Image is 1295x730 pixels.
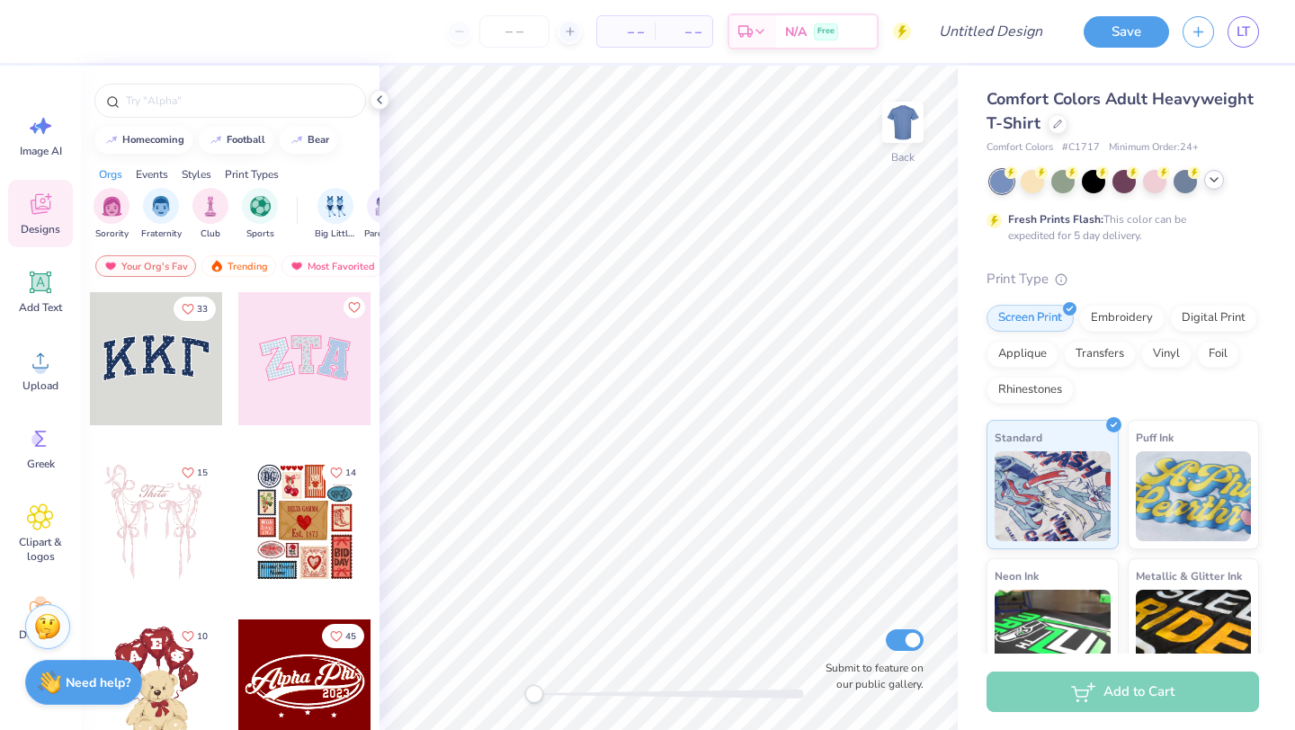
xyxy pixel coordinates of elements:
button: Like [344,297,365,318]
div: Accessibility label [525,685,543,703]
img: most_fav.gif [103,260,118,272]
input: Untitled Design [924,13,1057,49]
button: Save [1084,16,1169,48]
img: most_fav.gif [290,260,304,272]
button: filter button [141,188,182,241]
button: filter button [364,188,406,241]
strong: Need help? [66,674,130,691]
input: Try "Alpha" [124,92,354,110]
div: Print Type [987,269,1259,289]
span: Big Little Reveal [315,227,356,241]
button: Like [174,460,216,485]
div: bear [308,135,329,145]
div: Your Org's Fav [95,255,196,277]
button: filter button [242,188,278,241]
button: Like [322,624,364,648]
img: Big Little Reveal Image [326,196,345,217]
span: Decorate [19,628,62,642]
img: trend_line.gif [290,135,304,146]
div: Embroidery [1079,305,1165,332]
img: trending.gif [210,260,224,272]
button: football [199,127,273,154]
span: – – [608,22,644,41]
img: Back [885,104,921,140]
div: Applique [987,341,1058,368]
span: N/A [785,22,807,41]
span: – – [665,22,701,41]
div: Back [891,149,915,165]
button: Like [174,624,216,648]
span: 45 [345,632,356,641]
div: Events [136,166,168,182]
button: homecoming [94,127,192,154]
div: filter for Parent's Weekend [364,188,406,241]
span: Free [817,25,835,38]
button: bear [280,127,337,154]
span: Clipart & logos [11,535,70,564]
span: 14 [345,468,356,477]
img: Standard [995,451,1111,541]
span: Comfort Colors Adult Heavyweight T-Shirt [987,88,1254,134]
span: Metallic & Glitter Ink [1136,566,1242,585]
span: 10 [197,632,208,641]
button: filter button [315,188,356,241]
div: Vinyl [1141,341,1192,368]
span: Standard [995,428,1042,447]
span: Puff Ink [1136,428,1174,447]
div: football [227,135,265,145]
span: Upload [22,378,58,393]
button: filter button [192,188,228,241]
div: Styles [182,166,211,182]
div: homecoming [122,135,184,145]
div: Print Types [225,166,279,182]
span: Fraternity [141,227,182,241]
span: Minimum Order: 24 + [1109,140,1199,156]
img: Puff Ink [1136,451,1252,541]
button: Like [322,460,364,485]
span: Neon Ink [995,566,1039,585]
div: Orgs [99,166,122,182]
span: Designs [21,222,60,236]
label: Submit to feature on our public gallery. [816,660,924,692]
span: Add Text [19,300,62,315]
button: filter button [94,188,129,241]
span: Sports [246,227,274,241]
img: Neon Ink [995,590,1111,680]
img: Fraternity Image [151,196,171,217]
img: trend_line.gif [209,135,223,146]
span: Club [201,227,220,241]
a: LT [1228,16,1259,48]
div: filter for Club [192,188,228,241]
div: Foil [1197,341,1239,368]
div: Digital Print [1170,305,1257,332]
img: Sports Image [250,196,271,217]
div: filter for Sorority [94,188,129,241]
strong: Fresh Prints Flash: [1008,212,1103,227]
span: # C1717 [1062,140,1100,156]
div: Transfers [1064,341,1136,368]
span: LT [1237,22,1250,42]
button: Like [174,297,216,321]
div: Trending [201,255,276,277]
div: Most Favorited [281,255,383,277]
img: Sorority Image [102,196,122,217]
img: Club Image [201,196,220,217]
img: Metallic & Glitter Ink [1136,590,1252,680]
span: 15 [197,468,208,477]
span: 33 [197,305,208,314]
div: filter for Big Little Reveal [315,188,356,241]
div: This color can be expedited for 5 day delivery. [1008,211,1229,244]
div: Rhinestones [987,377,1074,404]
span: Image AI [20,144,62,158]
span: Greek [27,457,55,471]
div: filter for Fraternity [141,188,182,241]
div: filter for Sports [242,188,278,241]
img: Parent's Weekend Image [375,196,396,217]
img: trend_line.gif [104,135,119,146]
span: Comfort Colors [987,140,1053,156]
div: Screen Print [987,305,1074,332]
span: Sorority [95,227,129,241]
span: Parent's Weekend [364,227,406,241]
input: – – [479,15,549,48]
